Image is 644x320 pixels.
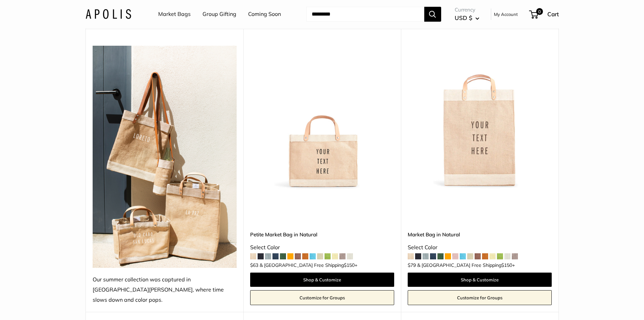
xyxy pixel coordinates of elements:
[536,8,543,15] span: 0
[86,9,131,19] img: Apolis
[250,231,394,238] a: Petite Market Bag in Natural
[250,273,394,287] a: Shop & Customize
[260,263,357,268] span: & [GEOGRAPHIC_DATA] Free Shipping +
[408,290,552,305] a: Customize for Groups
[250,46,394,190] a: Petite Market Bag in Naturaldescription_Effortless style that elevates every moment
[547,10,559,18] span: Cart
[93,46,237,268] img: Our summer collection was captured in Todos Santos, where time slows down and color pops.
[250,262,258,268] span: $63
[250,46,394,190] img: Petite Market Bag in Natural
[501,262,512,268] span: $150
[408,262,416,268] span: $79
[408,231,552,238] a: Market Bag in Natural
[455,13,479,23] button: USD $
[408,46,552,190] img: Market Bag in Natural
[250,290,394,305] a: Customize for Groups
[93,275,237,305] div: Our summer collection was captured in [GEOGRAPHIC_DATA][PERSON_NAME], where time slows down and c...
[158,9,191,19] a: Market Bags
[408,46,552,190] a: Market Bag in NaturalMarket Bag in Natural
[344,262,355,268] span: $150
[530,9,559,20] a: 0 Cart
[408,242,552,253] div: Select Color
[455,5,479,15] span: Currency
[455,14,472,21] span: USD $
[202,9,236,19] a: Group Gifting
[408,273,552,287] a: Shop & Customize
[494,10,518,18] a: My Account
[250,242,394,253] div: Select Color
[424,7,441,22] button: Search
[248,9,281,19] a: Coming Soon
[306,7,424,22] input: Search...
[417,263,515,268] span: & [GEOGRAPHIC_DATA] Free Shipping +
